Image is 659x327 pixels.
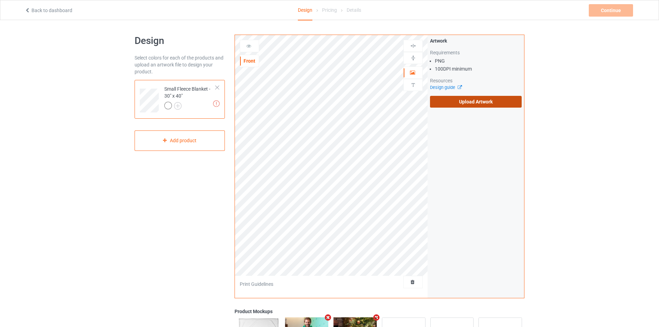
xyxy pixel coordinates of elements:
div: Front [240,57,259,64]
img: svg%3E%0A [410,43,417,49]
div: Pricing [322,0,337,20]
li: 100 DPI minimum [435,65,522,72]
a: Design guide [430,85,461,90]
i: Remove mockup [372,314,381,321]
div: Add product [135,130,225,151]
div: Product Mockups [235,308,524,315]
img: svg%3E%0A [410,55,417,61]
img: svg%3E%0A [410,82,417,88]
img: svg+xml;base64,PD94bWwgdmVyc2lvbj0iMS4wIiBlbmNvZGluZz0iVVRGLTgiPz4KPHN2ZyB3aWR0aD0iMjJweCIgaGVpZ2... [174,102,182,110]
div: Small Fleece Blanket - 30" x 40" [164,85,216,109]
div: Select colors for each of the products and upload an artwork file to design your product. [135,54,225,75]
div: Details [347,0,361,20]
i: Remove mockup [324,314,332,321]
div: Artwork [430,37,522,44]
div: Small Fleece Blanket - 30" x 40" [135,80,225,119]
div: Requirements [430,49,522,56]
h1: Design [135,35,225,47]
div: Print Guidelines [240,281,273,288]
label: Upload Artwork [430,96,522,108]
li: PNG [435,57,522,64]
a: Back to dashboard [25,8,72,13]
div: Design [298,0,312,20]
img: exclamation icon [213,100,220,107]
div: Resources [430,77,522,84]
